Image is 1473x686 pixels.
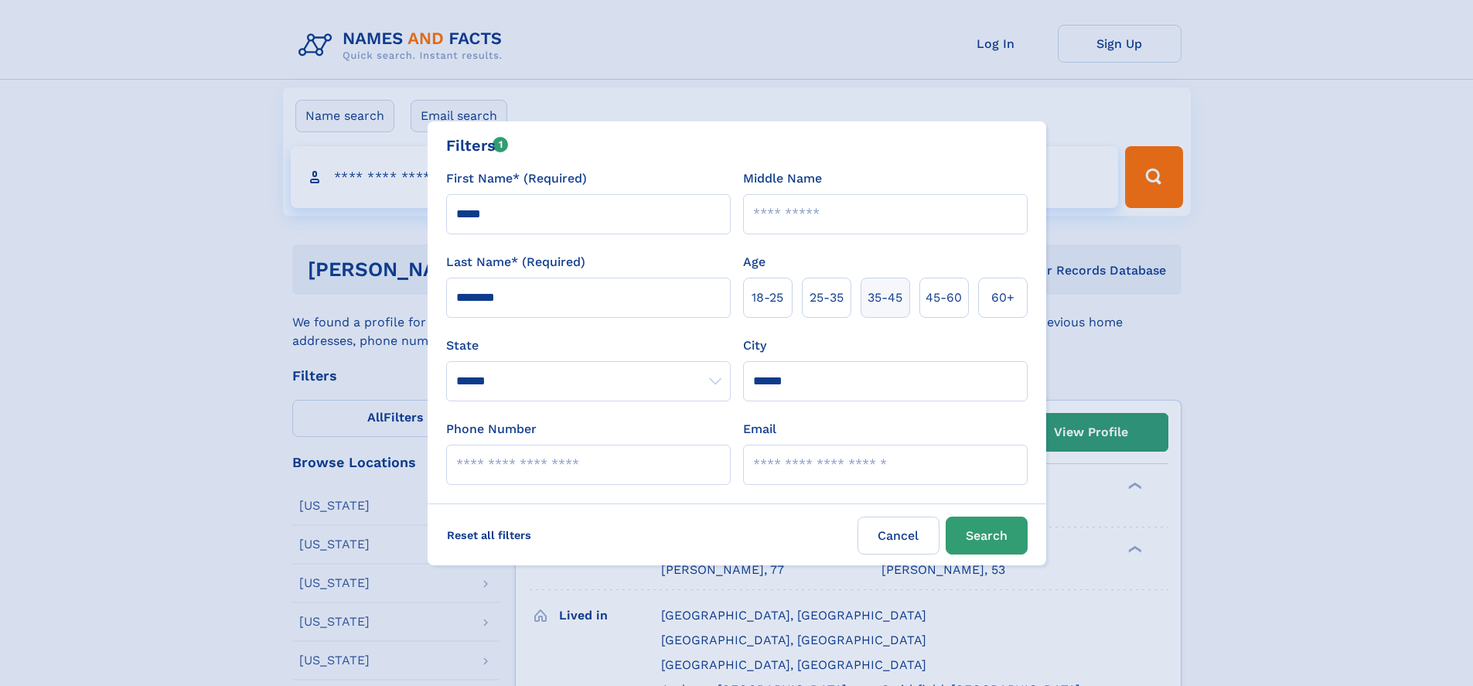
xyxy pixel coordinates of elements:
label: Email [743,420,776,439]
span: 60+ [991,288,1014,307]
label: Phone Number [446,420,537,439]
div: Filters [446,134,509,157]
span: 35‑45 [868,288,902,307]
span: 18‑25 [752,288,783,307]
label: City [743,336,766,355]
label: Age [743,253,765,271]
label: Last Name* (Required) [446,253,585,271]
label: State [446,336,731,355]
span: 25‑35 [810,288,844,307]
label: First Name* (Required) [446,169,587,188]
label: Reset all filters [437,517,541,554]
label: Cancel [858,517,939,555]
button: Search [946,517,1028,555]
label: Middle Name [743,169,822,188]
span: 45‑60 [926,288,962,307]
